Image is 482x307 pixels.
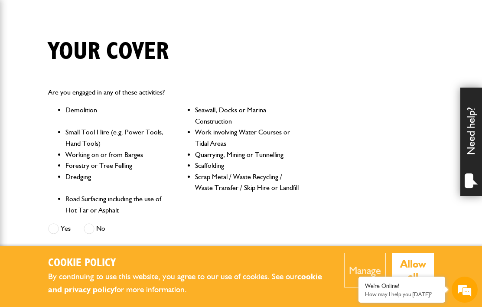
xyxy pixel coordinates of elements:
[365,291,439,297] p: How may I help you today?
[48,270,331,297] p: By continuing to use this website, you agree to our use of cookies. See our for more information.
[195,127,301,149] li: Work involving Water Courses or Tidal Areas
[48,87,301,98] p: Are you engaged in any of these activities?
[344,253,386,287] button: Manage
[11,131,158,150] input: Enter your phone number
[195,160,301,171] li: Scaffolding
[45,49,146,60] div: Chat with us now
[65,160,171,171] li: Forestry or Tree Felling
[65,127,171,149] li: Small Tool Hire (e.g. Power Tools, Hand Tools)
[65,171,171,193] li: Dredging
[65,105,171,127] li: Demolition
[195,105,301,127] li: Seawall, Docks or Marina Construction
[48,223,71,234] label: Yes
[48,37,169,66] h1: Your cover
[460,88,482,196] div: Need help?
[11,106,158,125] input: Enter your email address
[65,193,171,216] li: Road Surfacing including the use of Hot Tar or Asphalt
[195,149,301,160] li: Quarrying, Mining or Tunnelling
[48,257,331,270] h2: Cookie Policy
[142,4,163,25] div: Minimize live chat window
[15,48,36,60] img: d_20077148190_company_1631870298795_20077148190
[365,282,439,290] div: We're Online!
[118,241,157,252] em: Start Chat
[195,171,301,193] li: Scrap Metal / Waste Recycling / Waste Transfer / Skip Hire or Landfill
[65,149,171,160] li: Working on or from Barges
[392,253,434,287] button: Allow all
[84,223,105,234] label: No
[11,80,158,99] input: Enter your last name
[11,157,158,265] textarea: Type your message and hit 'Enter'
